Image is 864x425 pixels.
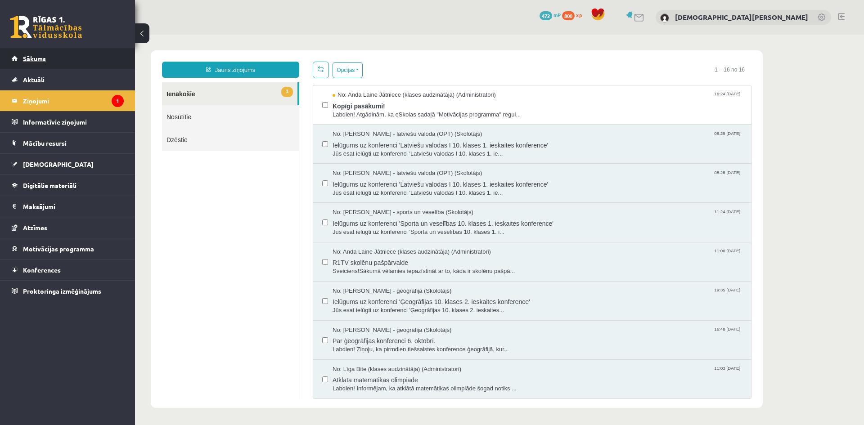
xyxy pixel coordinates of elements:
[562,11,575,20] span: 800
[12,175,124,196] a: Digitālie materiāli
[577,291,607,298] span: 16:48 [DATE]
[23,160,94,168] span: [DEMOGRAPHIC_DATA]
[198,331,326,339] span: No: Līga Bite (klases audzinātāja) (Administratori)
[198,95,347,104] span: No: [PERSON_NAME] - latviešu valoda (OPT) (Skolotājs)
[12,133,124,153] a: Mācību resursi
[198,115,607,124] span: Jūs esat ielūgti uz konferenci 'Latviešu valodas I 10. klases 1. ie...
[573,27,616,43] span: 1 – 16 no 16
[27,27,164,43] a: Jauns ziņojums
[23,287,101,295] span: Proktoringa izmēģinājums
[12,238,124,259] a: Motivācijas programma
[198,65,607,76] span: Kopīgi pasākumi!
[23,224,47,232] span: Atzīmes
[553,11,561,18] span: mP
[12,281,124,301] a: Proktoringa izmēģinājums
[12,217,124,238] a: Atzīmes
[540,11,552,20] span: 472
[198,291,607,319] a: No: [PERSON_NAME] - ģeogrāfija (Skolotājs) 16:48 [DATE] Par ģeogrāfijas konferenci 6. oktobrī. La...
[23,266,61,274] span: Konferences
[576,11,582,18] span: xp
[198,233,607,241] span: Sveiciens!Sākumā vēlamies iepazīstināt ar to, kāda ir skolēnu pašpā...
[577,252,607,259] span: 19:35 [DATE]
[198,193,607,202] span: Jūs esat ielūgti uz konferenci 'Sporta un veselības 10. klases 1. i...
[577,56,607,63] span: 16:24 [DATE]
[10,16,82,38] a: Rīgas 1. Tālmācības vidusskola
[198,27,228,44] button: Opcijas
[198,76,607,85] span: Labdien! Atgādinām, ka eSkolas sadaļā "Motivācijas programma" regul...
[23,196,124,217] legend: Maksājumi
[577,213,607,220] span: 11:00 [DATE]
[198,339,607,350] span: Atklātā matemātikas olimpiāde
[198,143,607,154] span: Ielūgums uz konferenci 'Latviešu valodas I 10. klases 1. ieskaites konference'
[198,56,361,65] span: No: Anda Laine Jātniece (klases audzinātāja) (Administratori)
[198,213,356,222] span: No: Anda Laine Jātniece (klases audzinātāja) (Administratori)
[562,11,586,18] a: 800 xp
[27,71,164,94] a: Nosūtītie
[23,139,67,147] span: Mācību resursi
[198,154,607,163] span: Jūs esat ielūgti uz konferenci 'Latviešu valodas I 10. klases 1. ie...
[12,112,124,132] a: Informatīvie ziņojumi
[198,260,607,272] span: Ielūgums uz konferenci 'Ģeogrāfijas 10. klases 2. ieskaites konference'
[12,154,124,174] a: [DEMOGRAPHIC_DATA]
[198,182,607,193] span: Ielūgums uz konferenci 'Sporta un veselības 10. klases 1. ieskaites konference'
[12,90,124,111] a: Ziņojumi1
[12,196,124,217] a: Maksājumi
[198,104,607,115] span: Ielūgums uz konferenci 'Latviešu valodas I 10. klases 1. ieskaites konference'
[198,174,338,182] span: No: [PERSON_NAME] - sports un veselība (Skolotājs)
[146,52,158,63] span: 1
[198,300,607,311] span: Par ģeogrāfijas konferenci 6. oktobrī.
[198,56,607,84] a: No: Anda Laine Jātniece (klases audzinātāja) (Administratori) 16:24 [DATE] Kopīgi pasākumi! Labdi...
[112,95,124,107] i: 1
[577,95,607,102] span: 08:29 [DATE]
[198,252,316,261] span: No: [PERSON_NAME] - ģeogrāfija (Skolotājs)
[198,221,607,233] span: R1TV skolēnu pašpārvalde
[198,134,607,162] a: No: [PERSON_NAME] - latviešu valoda (OPT) (Skolotājs) 08:28 [DATE] Ielūgums uz konferenci 'Latvie...
[577,174,607,180] span: 11:24 [DATE]
[198,291,316,300] span: No: [PERSON_NAME] - ģeogrāfija (Skolotājs)
[27,48,162,71] a: 1Ienākošie
[198,134,347,143] span: No: [PERSON_NAME] - latviešu valoda (OPT) (Skolotājs)
[675,13,808,22] a: [DEMOGRAPHIC_DATA][PERSON_NAME]
[12,48,124,69] a: Sākums
[12,69,124,90] a: Aktuāli
[198,311,607,319] span: Labdien! Ziņoju, ka pirmdien tiešsaistes konference ģeogrāfijā, kur...
[577,331,607,337] span: 11:03 [DATE]
[198,213,607,241] a: No: Anda Laine Jātniece (klases audzinātāja) (Administratori) 11:00 [DATE] R1TV skolēnu pašpārval...
[198,252,607,280] a: No: [PERSON_NAME] - ģeogrāfija (Skolotājs) 19:35 [DATE] Ielūgums uz konferenci 'Ģeogrāfijas 10. k...
[23,90,124,111] legend: Ziņojumi
[23,76,45,84] span: Aktuāli
[198,331,607,358] a: No: Līga Bite (klases audzinātāja) (Administratori) 11:03 [DATE] Atklātā matemātikas olimpiāde La...
[198,350,607,358] span: Labdien! Informējam, ka atklātā matemātikas olimpiāde šogad notiks ...
[12,259,124,280] a: Konferences
[198,272,607,280] span: Jūs esat ielūgti uz konferenci 'Ģeogrāfijas 10. klases 2. ieskaites...
[540,11,561,18] a: 472 mP
[23,112,124,132] legend: Informatīvie ziņojumi
[577,134,607,141] span: 08:28 [DATE]
[198,174,607,201] a: No: [PERSON_NAME] - sports un veselība (Skolotājs) 11:24 [DATE] Ielūgums uz konferenci 'Sporta un...
[27,94,164,116] a: Dzēstie
[23,245,94,253] span: Motivācijas programma
[23,181,76,189] span: Digitālie materiāli
[23,54,46,63] span: Sākums
[198,95,607,123] a: No: [PERSON_NAME] - latviešu valoda (OPT) (Skolotājs) 08:29 [DATE] Ielūgums uz konferenci 'Latvie...
[660,13,669,22] img: Kristaps Jegorovs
